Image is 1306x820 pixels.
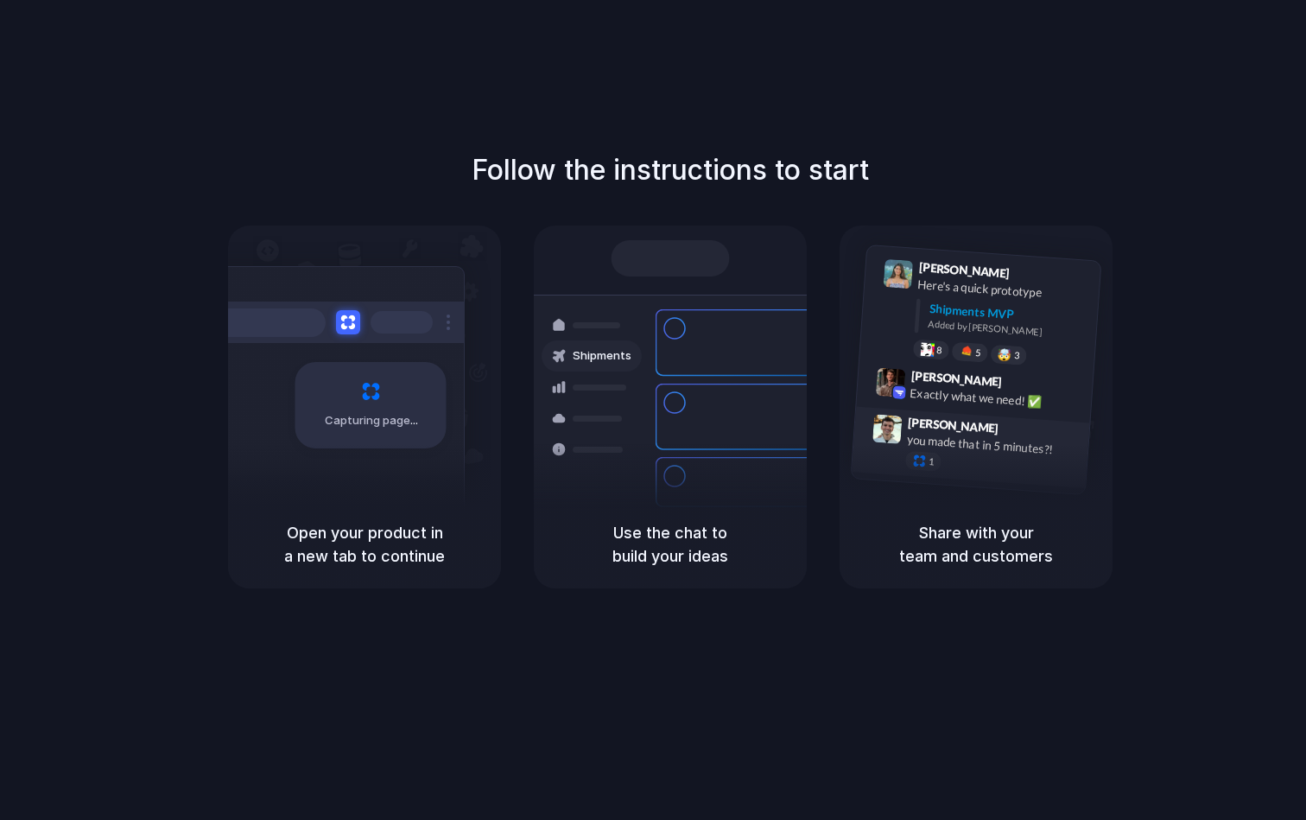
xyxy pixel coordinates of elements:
div: Here's a quick prototype [917,276,1090,305]
span: 1 [929,457,935,467]
span: 8 [936,346,942,355]
span: 9:42 AM [1007,374,1043,395]
div: Shipments MVP [929,300,1088,328]
span: Shipments [573,347,631,365]
span: 9:41 AM [1015,266,1050,287]
h5: Share with your team and customers [860,521,1092,568]
h5: Open your product in a new tab to continue [249,521,480,568]
span: Capturing page [325,412,421,429]
span: 9:47 AM [1004,421,1039,442]
div: 🤯 [998,348,1012,361]
span: 5 [975,348,981,358]
span: [PERSON_NAME] [918,257,1010,283]
div: you made that in 5 minutes?! [906,430,1079,460]
span: 3 [1014,351,1020,360]
div: Exactly what we need! ✅ [910,384,1082,413]
span: [PERSON_NAME] [910,366,1002,391]
span: [PERSON_NAME] [908,413,999,438]
div: Added by [PERSON_NAME] [928,317,1087,342]
h1: Follow the instructions to start [472,149,869,191]
h5: Use the chat to build your ideas [555,521,786,568]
